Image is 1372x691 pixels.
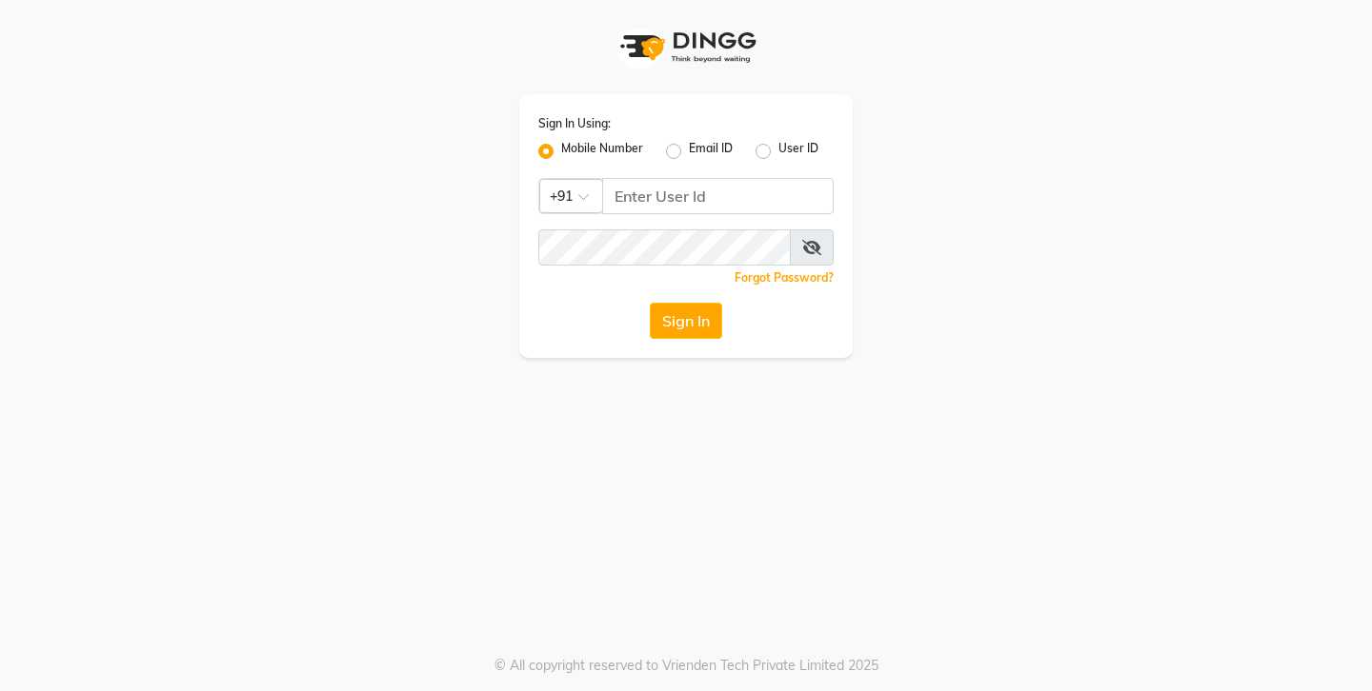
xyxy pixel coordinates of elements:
[735,270,834,285] a: Forgot Password?
[561,140,643,163] label: Mobile Number
[689,140,733,163] label: Email ID
[538,229,791,266] input: Username
[610,19,762,75] img: logo1.svg
[602,178,834,214] input: Username
[650,303,722,339] button: Sign In
[778,140,818,163] label: User ID
[538,115,611,132] label: Sign In Using:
